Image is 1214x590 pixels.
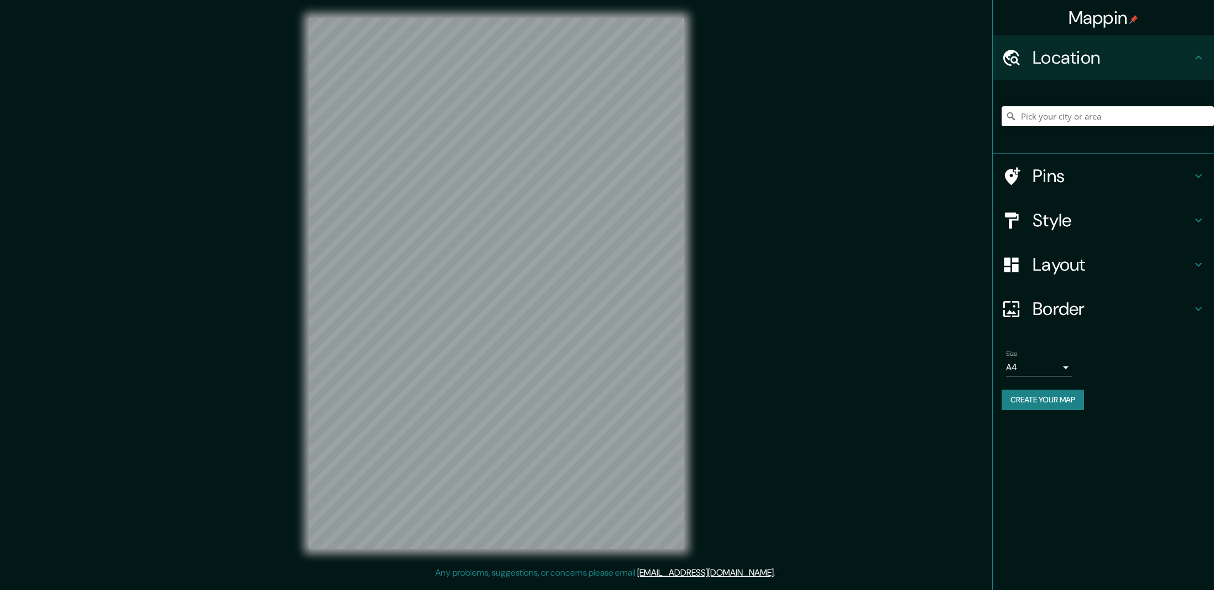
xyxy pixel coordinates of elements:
[637,567,774,578] a: [EMAIL_ADDRESS][DOMAIN_NAME]
[993,198,1214,242] div: Style
[993,287,1214,331] div: Border
[1006,349,1018,359] label: Size
[1033,253,1192,276] h4: Layout
[1006,359,1072,376] div: A4
[1033,46,1192,69] h4: Location
[777,566,779,579] div: .
[1033,209,1192,231] h4: Style
[775,566,777,579] div: .
[1002,390,1084,410] button: Create your map
[993,154,1214,198] div: Pins
[309,18,684,549] canvas: Map
[1033,165,1192,187] h4: Pins
[1002,106,1214,126] input: Pick your city or area
[993,242,1214,287] div: Layout
[1033,298,1192,320] h4: Border
[993,35,1214,80] div: Location
[1069,7,1139,29] h4: Mappin
[1129,15,1138,24] img: pin-icon.png
[435,566,775,579] p: Any problems, suggestions, or concerns please email .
